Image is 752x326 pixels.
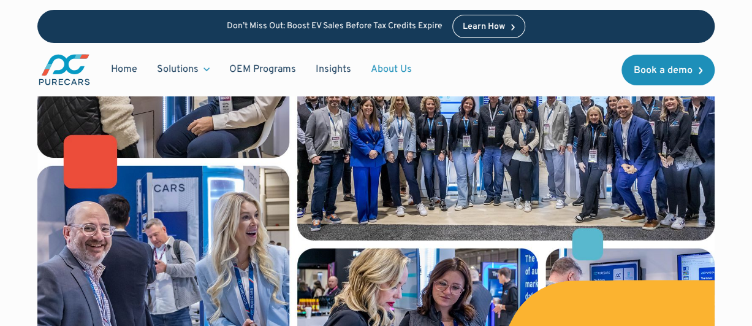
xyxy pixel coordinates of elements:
div: Solutions [147,58,219,81]
img: purecars logo [37,53,91,87]
div: Learn How [463,23,505,31]
a: Book a demo [621,55,715,85]
a: Insights [306,58,361,81]
p: Don’t Miss Out: Boost EV Sales Before Tax Credits Expire [227,21,442,32]
a: About Us [361,58,422,81]
a: main [37,53,91,87]
div: Solutions [157,63,199,76]
a: OEM Programs [219,58,306,81]
a: Learn How [452,15,525,38]
a: Home [101,58,147,81]
div: Book a demo [634,66,693,76]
